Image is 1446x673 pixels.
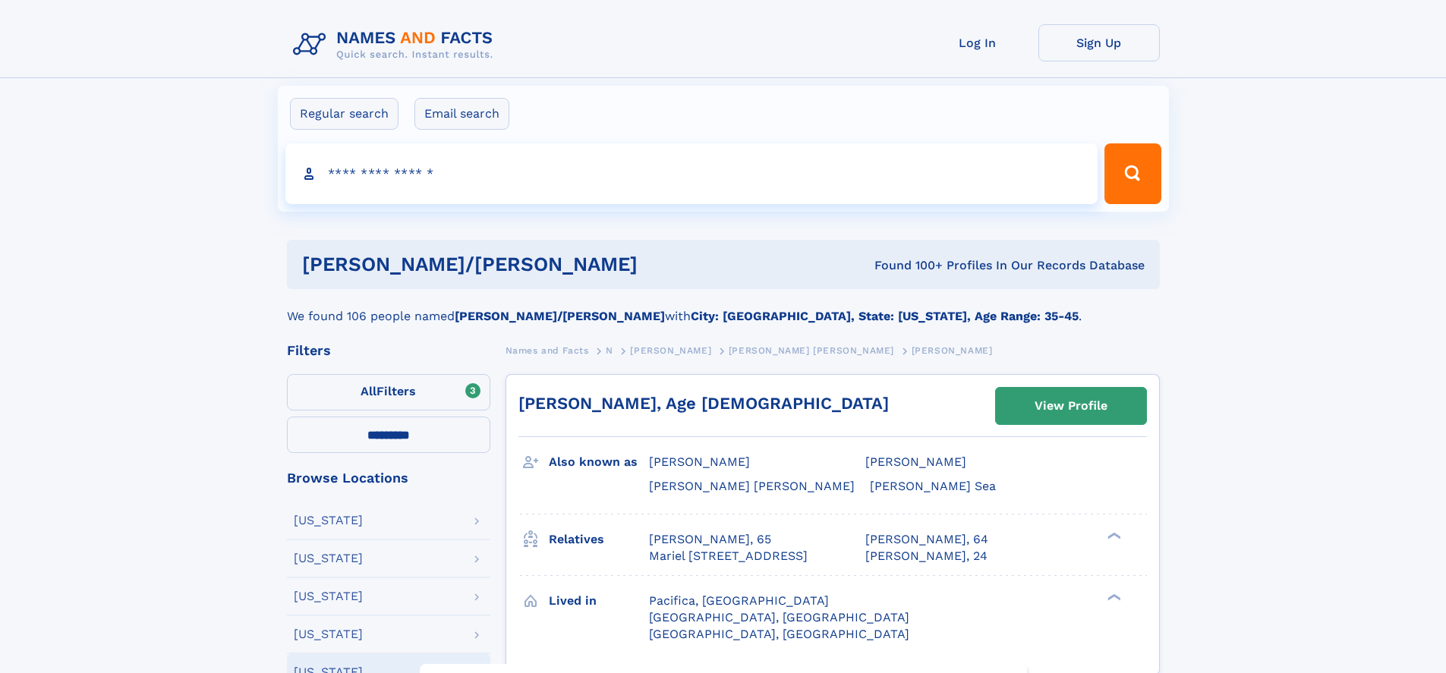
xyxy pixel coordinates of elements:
a: [PERSON_NAME], Age [DEMOGRAPHIC_DATA] [518,394,889,413]
a: Mariel [STREET_ADDRESS] [649,548,808,565]
span: [GEOGRAPHIC_DATA], [GEOGRAPHIC_DATA] [649,627,909,641]
h1: [PERSON_NAME]/[PERSON_NAME] [302,255,756,274]
a: [PERSON_NAME], 64 [865,531,988,548]
a: View Profile [996,388,1146,424]
span: [PERSON_NAME] [PERSON_NAME] [649,479,855,493]
span: [PERSON_NAME] [649,454,750,469]
div: Filters [287,344,490,357]
a: Log In [917,24,1038,61]
input: search input [285,143,1098,204]
button: Search Button [1104,143,1161,204]
label: Filters [287,374,490,410]
label: Email search [414,98,509,130]
a: N [606,341,613,360]
span: [PERSON_NAME] [PERSON_NAME] [729,345,894,356]
div: ❯ [1104,530,1122,540]
div: [US_STATE] [294,590,363,602]
div: Browse Locations [287,471,490,485]
a: Names and Facts [506,341,589,360]
b: [PERSON_NAME]/[PERSON_NAME] [455,309,665,323]
label: Regular search [290,98,399,130]
div: We found 106 people named with . [287,289,1160,325]
a: [PERSON_NAME], 24 [865,548,988,565]
span: All [361,384,376,398]
div: [US_STATE] [294,628,363,640]
div: [US_STATE] [294,514,363,527]
div: Found 100+ Profiles In Our Records Database [756,257,1145,274]
div: View Profile [1035,388,1107,423]
span: [PERSON_NAME] [912,345,993,356]
h3: Relatives [549,527,649,552]
div: ❯ [1104,592,1122,602]
span: [PERSON_NAME] Sea [870,479,996,493]
h3: Also known as [549,449,649,475]
span: [PERSON_NAME] [865,454,966,469]
h3: Lived in [549,588,649,614]
span: N [606,345,613,356]
span: [GEOGRAPHIC_DATA], [GEOGRAPHIC_DATA] [649,610,909,624]
div: [US_STATE] [294,552,363,565]
a: Sign Up [1038,24,1160,61]
img: Logo Names and Facts [287,24,506,65]
a: [PERSON_NAME] [630,341,711,360]
a: [PERSON_NAME] [PERSON_NAME] [729,341,894,360]
b: City: [GEOGRAPHIC_DATA], State: [US_STATE], Age Range: 35-45 [691,309,1079,323]
span: [PERSON_NAME] [630,345,711,356]
span: Pacifica, [GEOGRAPHIC_DATA] [649,593,829,608]
a: [PERSON_NAME], 65 [649,531,771,548]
